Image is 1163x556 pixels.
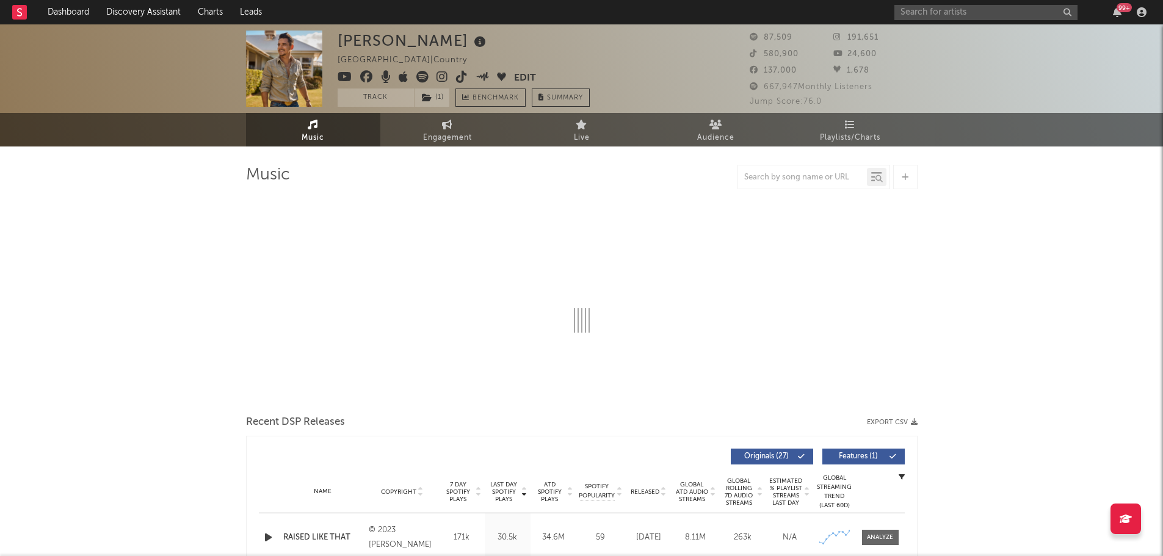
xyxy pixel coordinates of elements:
[649,113,783,146] a: Audience
[473,91,519,106] span: Benchmark
[442,481,474,503] span: 7 Day Spotify Plays
[338,53,481,68] div: [GEOGRAPHIC_DATA] | Country
[750,34,792,42] span: 87,509
[442,532,482,544] div: 171k
[283,487,363,496] div: Name
[574,131,590,145] span: Live
[423,131,472,145] span: Engagement
[455,88,526,107] a: Benchmark
[750,50,799,58] span: 580,900
[246,113,380,146] a: Music
[722,532,763,544] div: 263k
[750,98,822,106] span: Jump Score: 76.0
[830,453,886,460] span: Features ( 1 )
[579,482,615,500] span: Spotify Popularity
[628,532,669,544] div: [DATE]
[731,449,813,464] button: Originals(27)
[816,474,853,510] div: Global Streaming Trend (Last 60D)
[532,88,590,107] button: Summary
[338,88,414,107] button: Track
[579,532,622,544] div: 59
[1117,3,1132,12] div: 99 +
[1113,7,1121,17] button: 99+
[302,131,324,145] span: Music
[488,481,520,503] span: Last Day Spotify Plays
[722,477,756,507] span: Global Rolling 7D Audio Streams
[534,481,566,503] span: ATD Spotify Plays
[833,50,877,58] span: 24,600
[414,88,450,107] span: ( 1 )
[783,113,918,146] a: Playlists/Charts
[675,532,716,544] div: 8.11M
[338,31,489,51] div: [PERSON_NAME]
[697,131,734,145] span: Audience
[739,453,795,460] span: Originals ( 27 )
[369,523,435,552] div: © 2023 [PERSON_NAME]
[820,131,880,145] span: Playlists/Charts
[547,95,583,101] span: Summary
[833,67,869,74] span: 1,678
[534,532,573,544] div: 34.6M
[750,83,872,91] span: 667,947 Monthly Listeners
[415,88,449,107] button: (1)
[833,34,879,42] span: 191,651
[514,71,536,86] button: Edit
[867,419,918,426] button: Export CSV
[738,173,867,182] input: Search by song name or URL
[381,488,416,496] span: Copyright
[769,477,803,507] span: Estimated % Playlist Streams Last Day
[750,67,797,74] span: 137,000
[675,481,709,503] span: Global ATD Audio Streams
[283,532,363,544] a: RAISED LIKE THAT
[894,5,1078,20] input: Search for artists
[631,488,659,496] span: Released
[380,113,515,146] a: Engagement
[769,532,810,544] div: N/A
[246,415,345,430] span: Recent DSP Releases
[488,532,527,544] div: 30.5k
[515,113,649,146] a: Live
[822,449,905,464] button: Features(1)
